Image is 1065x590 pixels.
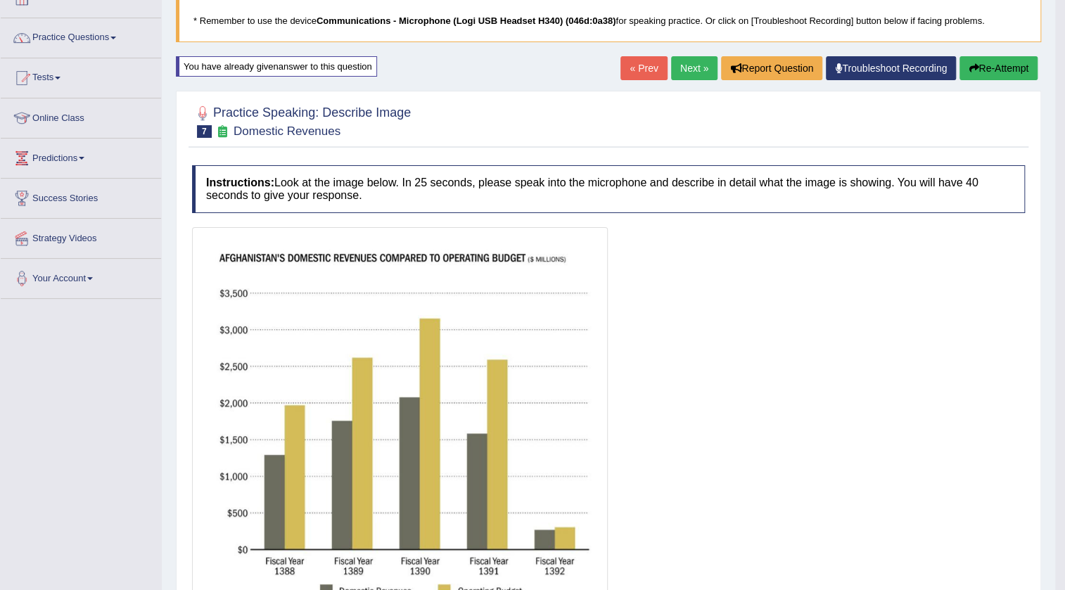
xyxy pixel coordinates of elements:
[192,103,411,138] h2: Practice Speaking: Describe Image
[1,58,161,94] a: Tests
[959,56,1038,80] button: Re-Attempt
[826,56,956,80] a: Troubleshoot Recording
[192,165,1025,212] h4: Look at the image below. In 25 seconds, please speak into the microphone and describe in detail w...
[1,139,161,174] a: Predictions
[721,56,822,80] button: Report Question
[176,56,377,77] div: You have already given answer to this question
[206,177,274,188] b: Instructions:
[1,98,161,134] a: Online Class
[1,259,161,294] a: Your Account
[234,124,340,138] small: Domestic Revenues
[215,125,230,139] small: Exam occurring question
[197,125,212,138] span: 7
[1,219,161,254] a: Strategy Videos
[1,18,161,53] a: Practice Questions
[671,56,718,80] a: Next »
[1,179,161,214] a: Success Stories
[317,15,616,26] b: Communications - Microphone (Logi USB Headset H340) (046d:0a38)
[620,56,667,80] a: « Prev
